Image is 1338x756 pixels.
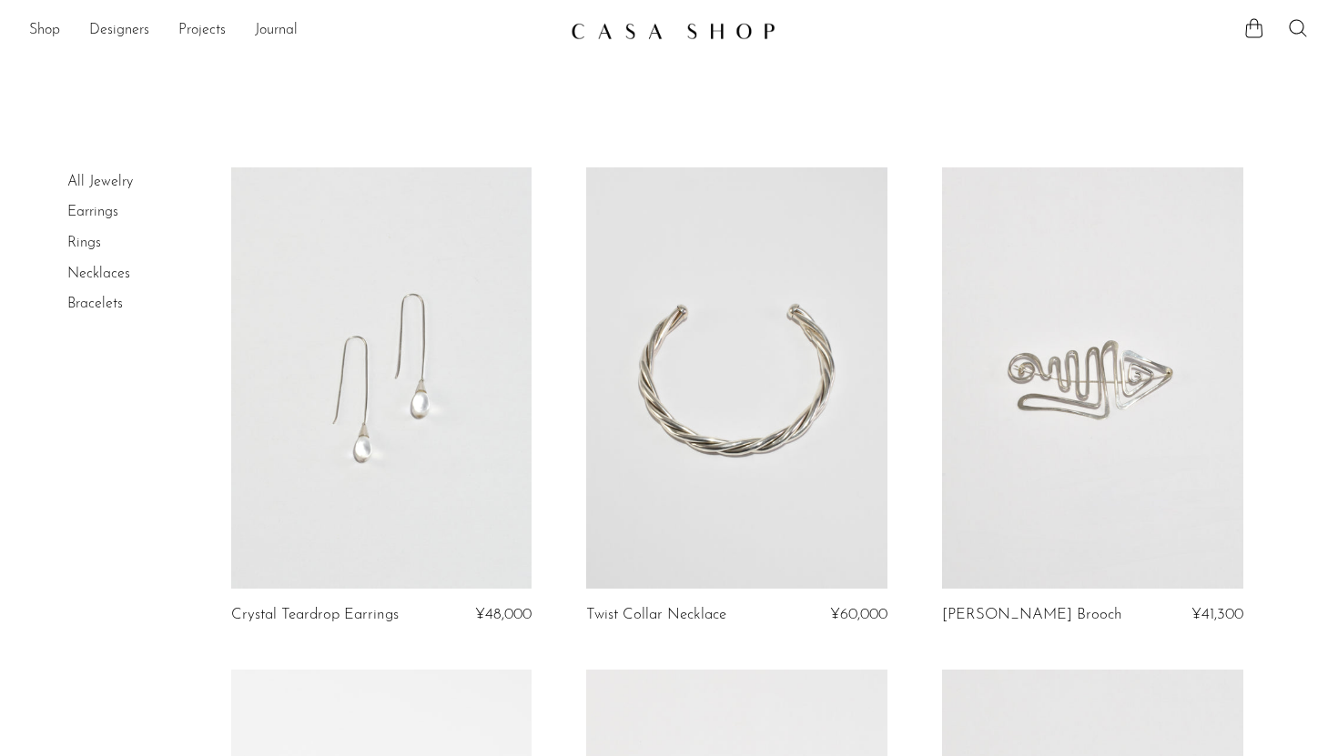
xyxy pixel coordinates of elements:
span: ¥60,000 [830,607,887,622]
a: Necklaces [67,267,130,281]
a: Crystal Teardrop Earrings [231,607,399,623]
span: ¥48,000 [475,607,532,622]
a: Shop [29,19,60,43]
a: Earrings [67,205,118,219]
a: Projects [178,19,226,43]
a: [PERSON_NAME] Brooch [942,607,1122,623]
a: Journal [255,19,298,43]
a: Rings [67,236,101,250]
ul: NEW HEADER MENU [29,15,556,46]
a: Designers [89,19,149,43]
span: ¥41,300 [1191,607,1243,622]
a: Twist Collar Necklace [586,607,726,623]
a: All Jewelry [67,175,133,189]
a: Bracelets [67,297,123,311]
nav: Desktop navigation [29,15,556,46]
